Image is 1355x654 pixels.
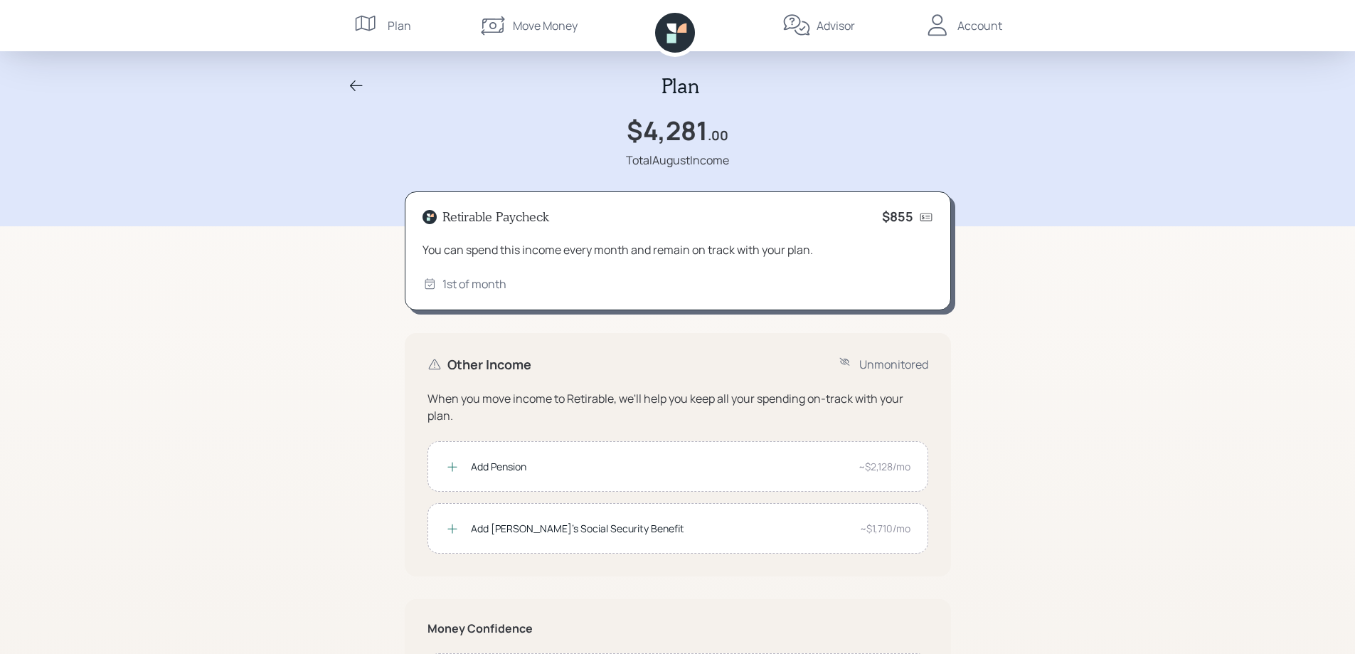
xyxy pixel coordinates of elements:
div: Add [PERSON_NAME]'s Social Security Benefit [471,521,849,536]
div: Unmonitored [859,356,928,373]
div: ~$1,710/mo [860,521,910,536]
div: When you move income to Retirable, we'll help you keep all your spending on-track with your plan. [427,390,928,424]
div: Plan [388,17,411,34]
h2: Plan [661,74,699,98]
div: ~$2,128/mo [859,459,910,474]
h1: $4,281 [627,115,708,146]
h4: Other Income [447,357,531,373]
h5: Money Confidence [427,622,928,635]
div: Add Pension [471,459,847,474]
div: Account [957,17,1002,34]
h4: Retirable Paycheck [442,209,549,225]
div: 1st of month [442,275,506,292]
h4: $855 [882,209,913,225]
div: Move Money [513,17,578,34]
div: You can spend this income every month and remain on track with your plan. [423,241,933,258]
div: Advisor [817,17,855,34]
h4: .00 [708,128,728,144]
div: Total August Income [626,152,729,169]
